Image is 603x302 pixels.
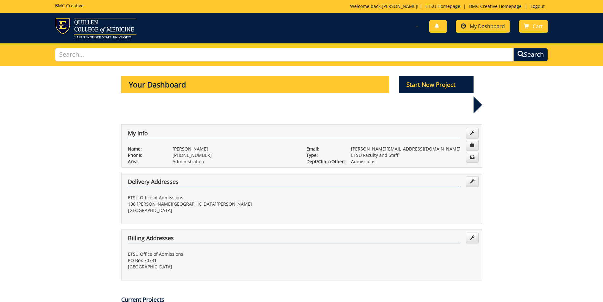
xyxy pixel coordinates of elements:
[527,3,548,9] a: Logout
[382,3,417,9] a: [PERSON_NAME]
[128,146,163,152] p: Name:
[55,18,136,38] img: ETSU logo
[128,264,297,270] p: [GEOGRAPHIC_DATA]
[128,257,297,264] p: PO Box 70731
[351,146,475,152] p: [PERSON_NAME][EMAIL_ADDRESS][DOMAIN_NAME]
[466,152,479,163] a: Change Communication Preferences
[470,23,505,30] span: My Dashboard
[513,48,548,61] button: Search
[519,20,548,33] a: Cart
[121,76,390,93] p: Your Dashboard
[173,158,297,165] p: Administration
[128,158,163,165] p: Area:
[173,146,297,152] p: [PERSON_NAME]
[466,176,479,187] a: Edit Addresses
[55,3,84,8] h5: BMC Creative
[466,3,525,9] a: BMC Creative Homepage
[466,233,479,243] a: Edit Addresses
[55,48,514,61] input: Search...
[128,152,163,158] p: Phone:
[350,3,548,10] p: Welcome back, ! | | |
[351,152,475,158] p: ETSU Faculty and Staff
[128,130,460,138] h4: My Info
[306,152,342,158] p: Type:
[128,251,297,257] p: ETSU Office of Admissions
[128,195,297,201] p: ETSU Office of Admissions
[533,23,543,30] span: Cart
[173,152,297,158] p: [PHONE_NUMBER]
[128,201,297,207] p: 106 [PERSON_NAME][GEOGRAPHIC_DATA][PERSON_NAME]
[422,3,463,9] a: ETSU Homepage
[306,146,342,152] p: Email:
[351,158,475,165] p: Admissions
[128,235,460,243] h4: Billing Addresses
[399,82,474,88] a: Start New Project
[456,20,510,33] a: My Dashboard
[466,140,479,151] a: Change Password
[128,207,297,214] p: [GEOGRAPHIC_DATA]
[399,76,474,93] p: Start New Project
[306,158,342,165] p: Dept/Clinic/Other:
[466,128,479,138] a: Edit Info
[128,179,460,187] h4: Delivery Addresses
